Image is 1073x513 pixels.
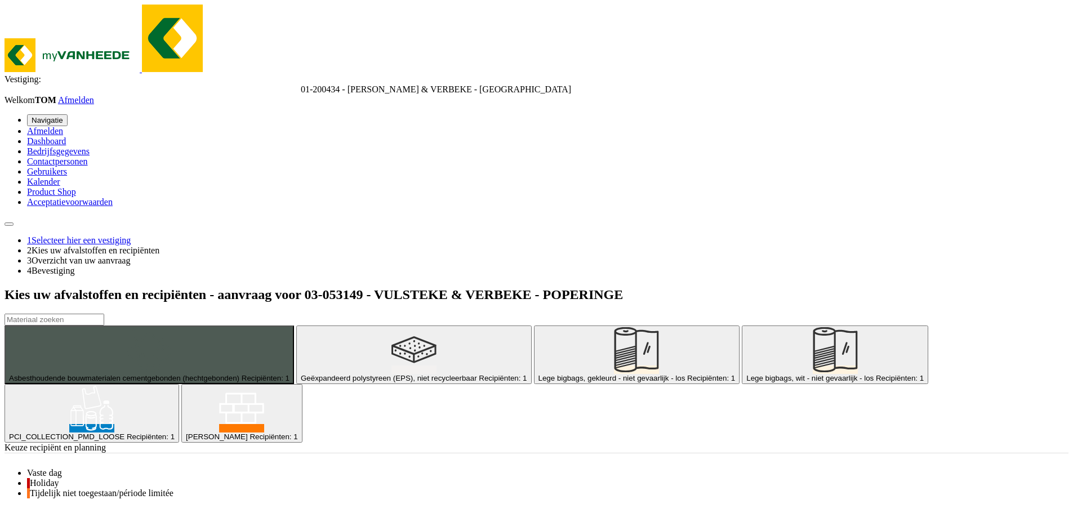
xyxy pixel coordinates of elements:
[32,266,74,275] span: Bevestiging
[32,246,159,255] span: Kies uw afvalstoffen en recipiënten
[181,384,302,443] button: [PERSON_NAME] Recipiënten: 1
[186,432,248,441] span: [PERSON_NAME]
[301,84,571,94] span: 01-200434 - VULSTEKE & VERBEKE - POPERINGE
[242,374,290,382] span: Recipiënten: 1
[296,325,532,384] button: Geëxpandeerd polystyreen (EPS), niet recycleerbaar Recipiënten: 1
[5,325,294,384] button: Asbesthoudende bouwmaterialen cementgebonden (hechtgebonden) Recipiënten: 1
[27,256,32,265] span: 3
[5,287,1068,302] h2: Kies uw afvalstoffen en recipiënten - aanvraag voor 03-053149 - VULSTEKE & VERBEKE - POPERINGE
[27,177,60,186] a: Kalender
[687,374,735,382] span: Recipiënten: 1
[5,384,179,443] button: PCI_COLLECTION_PMD_LOOSE Recipiënten: 1
[5,314,104,325] input: Materiaal zoeken
[58,95,94,105] a: Afmelden
[27,167,67,176] a: Gebruikers
[5,95,58,105] span: Welkom
[876,374,924,382] span: Recipiënten: 1
[5,38,140,72] img: myVanheede
[27,187,76,197] a: Product Shop
[27,146,90,156] a: Bedrijfsgegevens
[27,235,32,245] span: 1
[746,374,874,382] span: Lege bigbags, wit - niet gevaarlijk - los
[9,374,239,382] span: Asbesthoudende bouwmaterialen cementgebonden (hechtgebonden)
[27,468,1068,478] li: Vaste dag
[27,246,32,255] span: 2
[250,432,297,441] span: Recipiënten: 1
[27,126,63,136] a: Afmelden
[27,114,68,126] button: Navigatie
[32,116,63,124] span: Navigatie
[27,488,1068,498] li: Tijdelijk niet toegestaan/période limitée
[27,136,66,146] a: Dashboard
[5,74,41,84] span: Vestiging:
[142,5,203,72] img: myVanheede
[32,235,131,245] span: Selecteer hier een vestiging
[27,478,1068,488] li: Holiday
[27,157,88,166] a: Contactpersonen
[479,374,527,382] span: Recipiënten: 1
[538,374,685,382] span: Lege bigbags, gekleurd - niet gevaarlijk - los
[27,266,32,275] span: 4
[301,374,477,382] span: Geëxpandeerd polystyreen (EPS), niet recycleerbaar
[27,235,131,245] a: 1Selecteer hier een vestiging
[127,432,175,441] span: Recipiënten: 1
[35,95,56,105] strong: TOM
[27,197,113,207] a: Acceptatievoorwaarden
[32,256,130,265] span: Overzicht van uw aanvraag
[9,432,124,441] span: PCI_COLLECTION_PMD_LOOSE
[742,325,928,384] button: Lege bigbags, wit - niet gevaarlijk - los Recipiënten: 1
[534,325,740,384] button: Lege bigbags, gekleurd - niet gevaarlijk - los Recipiënten: 1
[5,443,1068,453] div: Keuze recipiënt en planning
